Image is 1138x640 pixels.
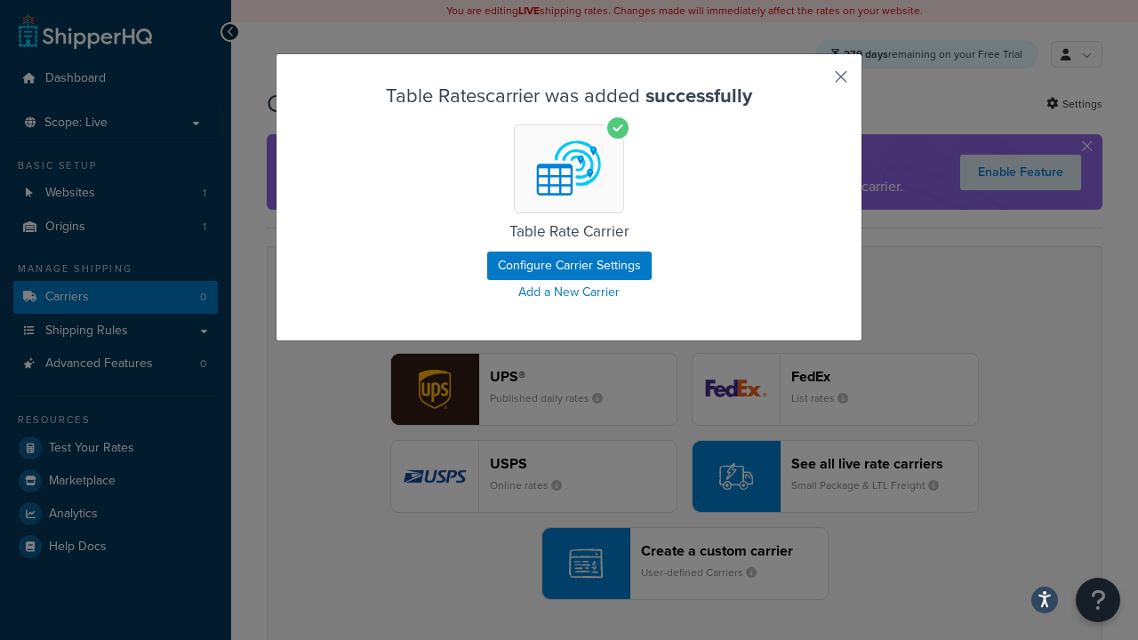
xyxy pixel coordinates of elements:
h3: Table Rates carrier was added [321,85,817,107]
img: Table Rates [528,128,610,210]
button: Configure Carrier Settings [487,252,652,280]
a: Add a New Carrier [321,280,817,305]
strong: successfully [645,81,752,110]
h5: Table Rate Carrier [332,224,806,241]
